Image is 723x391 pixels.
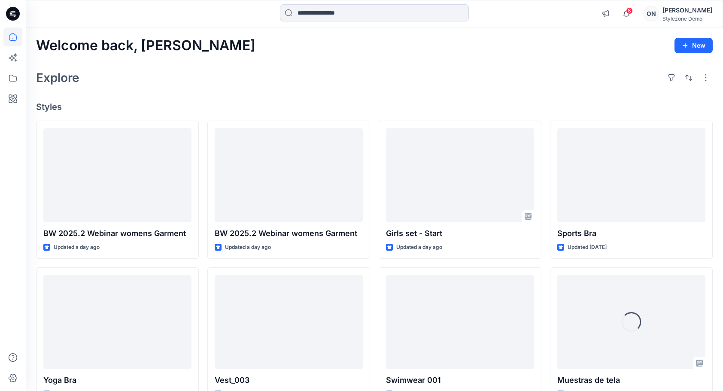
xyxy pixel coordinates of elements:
p: Muestras de tela [557,374,705,386]
h4: Styles [36,102,713,112]
p: Yoga Bra [43,374,191,386]
p: Swimwear 001 [386,374,534,386]
button: New [674,38,713,53]
p: Updated a day ago [396,243,442,252]
div: Stylezone Demo [662,15,712,22]
p: Girls set - Start [386,227,534,239]
p: Updated a day ago [54,243,100,252]
p: Updated [DATE] [568,243,607,252]
p: BW 2025.2 Webinar womens Garment [43,227,191,239]
span: 8 [626,7,633,14]
div: [PERSON_NAME] [662,5,712,15]
p: Updated a day ago [225,243,271,252]
p: Sports Bra [557,227,705,239]
p: Vest_003 [215,374,363,386]
p: BW 2025.2 Webinar womens Garment [215,227,363,239]
div: ON [644,6,659,21]
h2: Explore [36,71,79,85]
h2: Welcome back, [PERSON_NAME] [36,38,255,54]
